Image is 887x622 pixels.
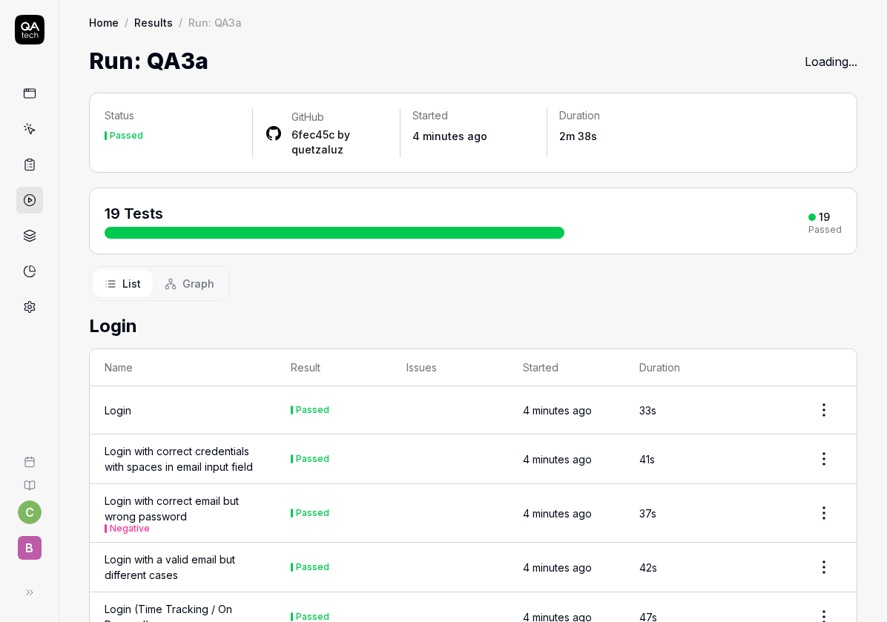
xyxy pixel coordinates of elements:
th: Started [508,349,624,386]
time: 4 minutes ago [523,404,592,417]
div: Loading... [805,53,857,70]
th: Issues [392,349,508,386]
th: Result [276,349,392,386]
a: Results [134,15,173,30]
time: 4 minutes ago [523,453,592,466]
time: 2m 38s [559,130,597,142]
p: Duration [559,108,682,123]
div: Passed [296,563,329,572]
th: Duration [624,349,741,386]
th: Name [90,349,276,386]
a: Login [105,403,131,418]
p: Status [105,108,240,123]
a: Login with a valid email but different cases [105,552,261,583]
time: 42s [639,561,657,574]
h2: Login [89,313,857,340]
a: 6fec45c [291,128,334,141]
h1: Run: QA3a [89,44,208,78]
a: Home [89,15,119,30]
button: c [18,500,42,524]
time: 37s [639,507,656,520]
div: Passed [296,406,329,414]
span: B [18,536,42,560]
time: 33s [639,404,656,417]
div: GitHub [291,110,388,125]
div: Login with correct email but wrong password [105,493,261,533]
div: / [179,15,182,30]
div: 19 [819,211,830,224]
span: List [122,276,141,291]
div: Passed [110,131,143,140]
time: 41s [639,453,655,466]
a: Login with correct credentials with spaces in email input field [105,443,261,474]
div: Passed [296,509,329,517]
span: Graph [182,276,214,291]
button: B [6,524,53,563]
div: Passed [296,612,329,621]
p: Started [412,108,535,123]
a: Documentation [6,468,53,492]
time: 4 minutes ago [412,130,487,142]
a: Book a call with us [6,444,53,468]
div: Passed [296,454,329,463]
div: / [125,15,128,30]
button: Negative [110,524,150,533]
div: by [291,128,388,157]
div: Passed [808,225,842,234]
time: 4 minutes ago [523,507,592,520]
div: Run: QA3a [188,15,242,30]
button: Graph [153,270,226,297]
button: List [93,270,153,297]
time: 4 minutes ago [523,561,592,574]
a: Login with correct email but wrong passwordNegative [105,493,261,533]
a: quetzaluz [291,143,343,156]
span: 19 Tests [105,205,163,222]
